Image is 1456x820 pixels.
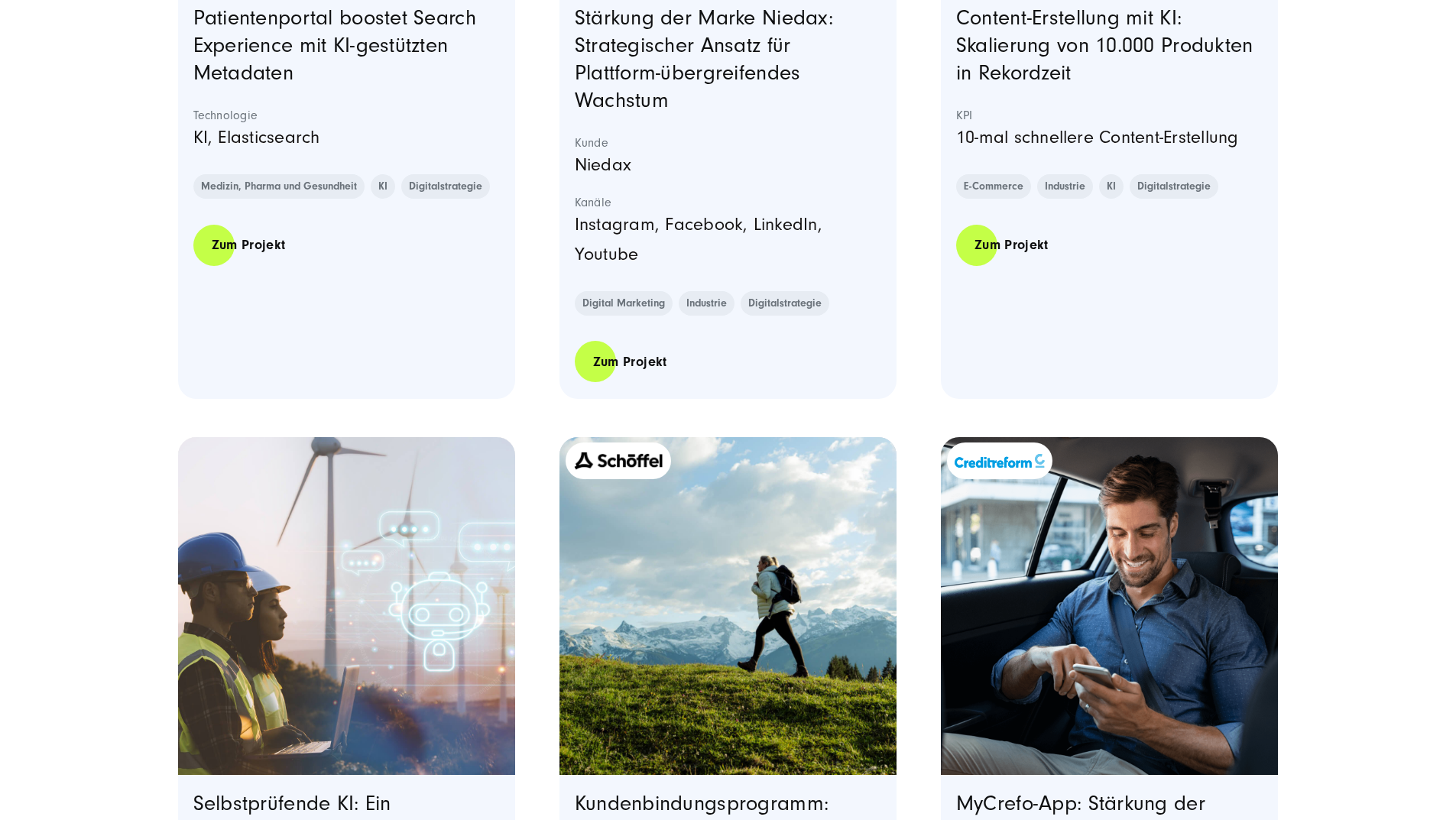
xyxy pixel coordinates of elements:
[575,135,882,151] strong: Kunde
[941,437,1279,775] a: Featured image: - Read full post: MyCrefo App | App Design & Strategie
[1099,174,1124,199] a: KI
[193,123,501,152] p: KI, Elasticsearch
[193,223,304,267] a: Zum Projekt
[178,437,516,775] a: Featured image: Zwei Fachleute in Sicherheitskleidung, ein Mann und eine Frau, stehen vor Windtur...
[575,195,882,210] strong: Kanäle
[575,340,686,384] a: Zum Projekt
[575,210,882,269] p: Instagram, Facebook, LinkedIn, Youtube
[575,291,673,316] a: Digital Marketing
[955,454,1045,467] img: Kundenlogo Creditreform blau - Digitalagentur SUNZINET
[178,437,516,775] img: Zwei Fachleute in Sicherheitskleidung, ein Mann und eine Frau, stehen vor Windturbinen und arbeit...
[573,452,663,470] img: Schöffel-Logo
[193,108,501,123] strong: Technologie
[1037,174,1093,199] a: Industrie
[193,6,476,85] a: Patientenportal boostet Search Experience mit KI-gestützten Metadaten
[956,223,1067,267] a: Zum Projekt
[1130,174,1218,199] a: Digitalstrategie
[741,291,829,316] a: Digitalstrategie
[679,291,734,316] a: Industrie
[956,174,1031,199] a: E-Commerce
[371,174,395,199] a: KI
[956,6,1253,85] a: Content-Erstellung mit KI: Skalierung von 10.000 Produkten in Rekordzeit
[956,108,1263,123] strong: KPI
[559,437,897,775] a: Featured image: Schöffel Kundenbindungsprogramm Teaserbild - Read full post: Schöffel | Kundenbin...
[193,174,365,199] a: Medizin, Pharma und Gesundheit
[559,437,897,775] img: Schöffel Kundenbindungsprogramm Teaserbild
[575,151,882,180] p: Niedax
[575,6,833,112] a: Stärkung der Marke Niedax: Strategischer Ansatz für Plattform-übergreifendes Wachstum
[956,123,1263,152] p: 10-mal schnellere Content-Erstellung
[401,174,490,199] a: Digitalstrategie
